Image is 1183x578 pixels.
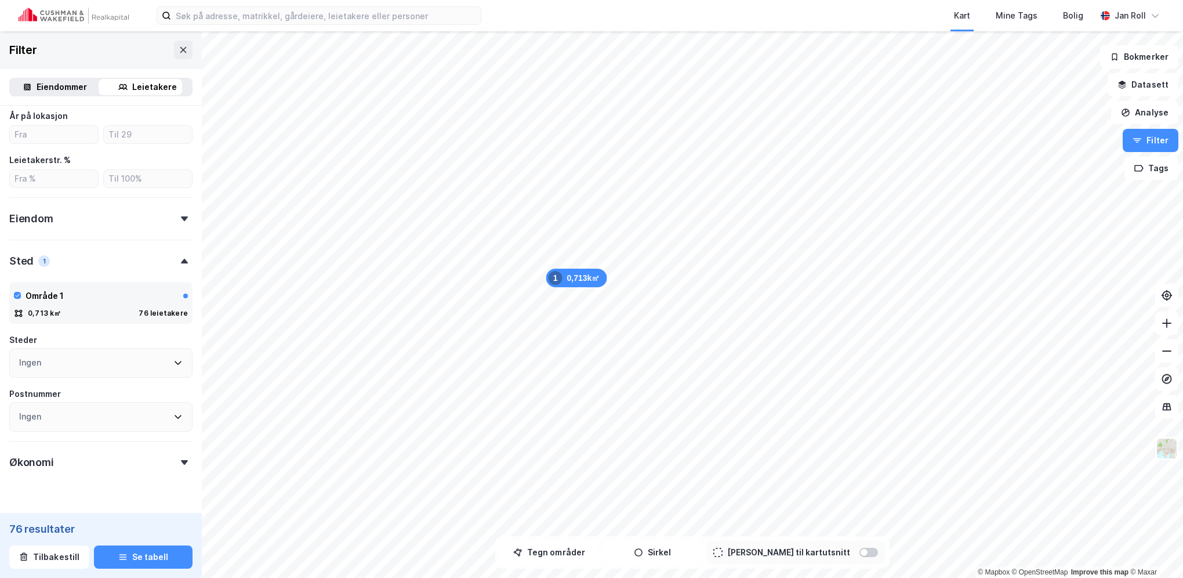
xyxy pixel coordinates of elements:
div: Map marker [546,269,607,287]
div: Ingen [19,356,41,370]
div: 0,713 k㎡ [28,309,61,318]
div: 76 resultater [9,522,193,536]
button: Filter [1123,129,1178,152]
a: Mapbox [978,568,1010,576]
div: Kart [954,9,970,23]
input: Fra % [10,170,98,187]
img: cushman-wakefield-realkapital-logo.202ea83816669bd177139c58696a8fa1.svg [19,8,129,24]
div: Ingen [19,410,41,424]
div: Område 1 [26,289,64,303]
button: Datasett [1108,73,1178,96]
div: [PERSON_NAME] til kartutsnitt [727,546,850,559]
div: Filter [9,41,37,59]
div: Jan Roll [1115,9,1146,23]
div: Økonomi [9,456,54,469]
div: Sted [9,254,34,268]
div: År på lokasjon [9,109,68,123]
div: Mine Tags [996,9,1037,23]
div: 1 [38,255,50,267]
input: Til 29 [104,126,192,143]
div: 1 [549,271,563,285]
button: Bokmerker [1100,45,1178,68]
input: Til 100% [104,170,192,187]
button: Analyse [1111,101,1178,124]
button: Tilbakestill [9,546,89,569]
img: Z [1156,438,1178,460]
button: Sirkel [603,541,702,564]
input: Søk på adresse, matrikkel, gårdeiere, leietakere eller personer [171,7,481,24]
button: Tags [1124,157,1178,180]
div: Eiendommer [37,80,87,94]
button: Se tabell [94,546,193,569]
div: Eiendom [9,212,53,226]
input: Fra [10,126,98,143]
div: Postnummer [9,387,61,401]
div: Leietakerstr. % [9,153,71,167]
button: Tegn områder [500,541,598,564]
div: Kontrollprogram for chat [1125,522,1183,578]
div: Steder [9,333,37,347]
div: Leietakere [132,80,177,94]
a: OpenStreetMap [1012,568,1068,576]
div: Bolig [1063,9,1083,23]
div: 76 leietakere [139,309,188,318]
iframe: Chat Widget [1125,522,1183,578]
a: Improve this map [1071,568,1128,576]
